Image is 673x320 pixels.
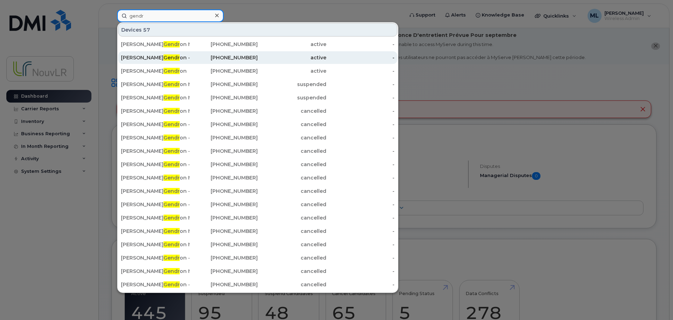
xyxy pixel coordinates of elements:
[326,241,395,248] div: -
[326,228,395,235] div: -
[258,134,326,141] div: cancelled
[190,281,258,288] div: [PHONE_NUMBER]
[164,201,180,208] span: Gendr
[258,107,326,115] div: cancelled
[164,121,180,128] span: Gendr
[143,26,150,33] span: 57
[326,94,395,101] div: -
[258,94,326,101] div: suspended
[118,171,397,184] a: [PERSON_NAME]Gendron Modem Rem 49[PHONE_NUMBER]cancelled-
[121,94,190,101] div: [PERSON_NAME] on Modem Rem 51
[164,255,180,261] span: Gendr
[118,252,397,264] a: [PERSON_NAME]Gendron - Modem Rem 26[PHONE_NUMBER]cancelled-
[121,241,190,248] div: [PERSON_NAME] on Modem Rem 44
[121,107,190,115] div: [PERSON_NAME] on Modem Rem 46
[190,268,258,275] div: [PHONE_NUMBER]
[326,134,395,141] div: -
[164,188,180,194] span: Gendr
[326,148,395,155] div: -
[326,107,395,115] div: -
[118,91,397,104] a: [PERSON_NAME]Gendron Modem Rem 51[PHONE_NUMBER]suspended-
[164,281,180,288] span: Gendr
[190,228,258,235] div: [PHONE_NUMBER]
[258,81,326,88] div: suspended
[258,54,326,61] div: active
[121,161,190,168] div: [PERSON_NAME] on - Modem Rem 3
[121,81,190,88] div: [PERSON_NAME] on Modem Rem 40
[118,265,397,277] a: [PERSON_NAME]Gendron Modem Rem 45[PHONE_NUMBER]cancelled-
[190,81,258,88] div: [PHONE_NUMBER]
[118,278,397,291] a: [PERSON_NAME]Gendron - Modem Rem 24[PHONE_NUMBER]cancelled-
[164,135,180,141] span: Gendr
[326,281,395,288] div: -
[164,81,180,87] span: Gendr
[190,67,258,74] div: [PHONE_NUMBER]
[258,67,326,74] div: active
[121,134,190,141] div: [PERSON_NAME] on - Modem Rem 8
[118,65,397,77] a: [PERSON_NAME]Gendron[PHONE_NUMBER]active-
[258,148,326,155] div: cancelled
[190,121,258,128] div: [PHONE_NUMBER]
[121,188,190,195] div: [PERSON_NAME] on - Modem Rem 6
[118,78,397,91] a: [PERSON_NAME]Gendron Modem Rem 40[PHONE_NUMBER]suspended-
[326,67,395,74] div: -
[118,238,397,251] a: [PERSON_NAME]Gendron Modem Rem 44[PHONE_NUMBER]cancelled-
[326,41,395,48] div: -
[190,241,258,248] div: [PHONE_NUMBER]
[118,198,397,211] a: [PERSON_NAME]Gendron - Modem Rem 16[PHONE_NUMBER]cancelled-
[190,174,258,181] div: [PHONE_NUMBER]
[258,41,326,48] div: active
[118,292,397,304] a: [PERSON_NAME]Gendron - Modem Rem 27[PHONE_NUMBER]cancelled-
[121,268,190,275] div: [PERSON_NAME] on Modem Rem 45
[190,54,258,61] div: [PHONE_NUMBER]
[121,228,190,235] div: [PERSON_NAME] on Modem Rem 43
[121,214,190,221] div: [PERSON_NAME] on Modem Rem 50
[121,254,190,261] div: [PERSON_NAME] on - Modem Rem 26
[190,254,258,261] div: [PHONE_NUMBER]
[118,145,397,157] a: [PERSON_NAME]Gendron - Modem Rem 21[PHONE_NUMBER]cancelled-
[258,214,326,221] div: cancelled
[121,67,190,74] div: [PERSON_NAME] on
[190,107,258,115] div: [PHONE_NUMBER]
[118,23,397,37] div: Devices
[164,41,180,47] span: Gendr
[118,131,397,144] a: [PERSON_NAME]Gendron - Modem Rem 8[PHONE_NUMBER]cancelled-
[258,121,326,128] div: cancelled
[190,161,258,168] div: [PHONE_NUMBER]
[118,211,397,224] a: [PERSON_NAME]Gendron Modem Rem 50[PHONE_NUMBER]cancelled-
[258,241,326,248] div: cancelled
[326,161,395,168] div: -
[326,214,395,221] div: -
[326,188,395,195] div: -
[118,51,397,64] a: [PERSON_NAME]Gendron - Modem Rem 2[PHONE_NUMBER]active-
[190,148,258,155] div: [PHONE_NUMBER]
[190,188,258,195] div: [PHONE_NUMBER]
[326,201,395,208] div: -
[164,175,180,181] span: Gendr
[190,41,258,48] div: [PHONE_NUMBER]
[118,118,397,131] a: [PERSON_NAME]Gendron - Modem Rem 28[PHONE_NUMBER]cancelled-
[164,94,180,101] span: Gendr
[326,268,395,275] div: -
[164,54,180,61] span: Gendr
[164,161,180,168] span: Gendr
[121,201,190,208] div: [PERSON_NAME] on - Modem Rem 16
[121,174,190,181] div: [PERSON_NAME] on Modem Rem 49
[118,105,397,117] a: [PERSON_NAME]Gendron Modem Rem 46[PHONE_NUMBER]cancelled-
[326,174,395,181] div: -
[118,185,397,197] a: [PERSON_NAME]Gendron - Modem Rem 6[PHONE_NUMBER]cancelled-
[258,201,326,208] div: cancelled
[164,108,180,114] span: Gendr
[121,54,190,61] div: [PERSON_NAME] on - Modem Rem 2
[258,188,326,195] div: cancelled
[190,94,258,101] div: [PHONE_NUMBER]
[118,38,397,51] a: [PERSON_NAME]Gendron Modem Rem 38 Incendie Viking[PHONE_NUMBER]active-
[190,201,258,208] div: [PHONE_NUMBER]
[164,241,180,248] span: Gendr
[326,81,395,88] div: -
[326,121,395,128] div: -
[326,254,395,261] div: -
[258,254,326,261] div: cancelled
[164,215,180,221] span: Gendr
[118,158,397,171] a: [PERSON_NAME]Gendron - Modem Rem 3[PHONE_NUMBER]cancelled-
